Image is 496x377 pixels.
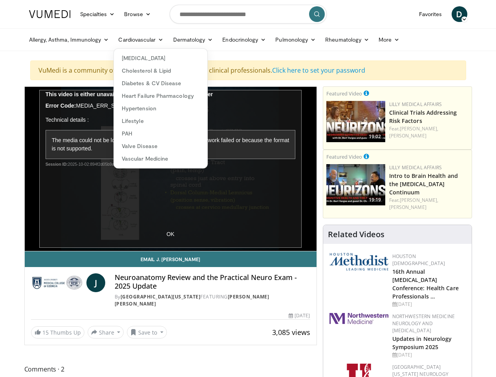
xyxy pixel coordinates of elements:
a: Dermatology [168,32,218,48]
button: Share [88,326,124,339]
div: [DATE] [289,312,310,319]
a: [PERSON_NAME] [389,204,426,210]
h4: Related Videos [328,230,384,239]
a: Endocrinology [218,32,271,48]
a: Allergy, Asthma, Immunology [24,32,114,48]
a: [PERSON_NAME], [400,197,438,203]
div: VuMedi is a community of physicians, dentists, and other clinical professionals. [30,60,466,80]
a: D [452,6,467,22]
a: Browse [119,6,156,22]
span: 15 [42,329,49,336]
a: Pulmonology [271,32,320,48]
a: Valve Disease [114,140,207,152]
a: [PERSON_NAME] [PERSON_NAME] [115,293,269,307]
a: Click here to set your password [272,66,365,75]
div: [DATE] [392,301,465,308]
a: Vascular Medicine [114,152,207,165]
img: a80fd508-2012-49d4-b73e-1d4e93549e78.png.150x105_q85_crop-smart_upscale.jpg [326,164,385,205]
a: 19:19 [326,164,385,205]
a: Clinical Trials Addressing Risk Factors [389,109,457,124]
img: 1541e73f-d457-4c7d-a135-57e066998777.png.150x105_q85_crop-smart_upscale.jpg [326,101,385,142]
a: Specialties [75,6,120,22]
a: Hypertension [114,102,207,115]
small: Featured Video [326,153,362,160]
a: Favorites [414,6,447,22]
a: Cholesterol & Lipid [114,64,207,77]
a: [PERSON_NAME], [400,125,438,132]
a: Houston [DEMOGRAPHIC_DATA] [392,253,445,267]
small: Featured Video [326,90,362,97]
a: Diabetes & CV Disease [114,77,207,90]
span: 3,085 views [272,328,310,337]
span: Comments 2 [24,364,317,374]
img: VuMedi Logo [29,10,71,18]
a: Lilly Medical Affairs [389,101,442,108]
a: [PERSON_NAME] [389,132,426,139]
div: By FEATURING [115,293,310,307]
a: Lilly Medical Affairs [389,164,442,171]
a: Email J. [PERSON_NAME] [25,251,317,267]
a: Intro to Brain Health and the [MEDICAL_DATA] Continuum [389,172,458,196]
video-js: Video Player [25,87,317,251]
div: Feat. [389,197,469,211]
a: Heart Failure Pharmacology [114,90,207,102]
div: [DATE] [392,351,465,359]
a: Rheumatology [320,32,374,48]
img: Medical College of Georgia - Augusta University [31,273,83,292]
a: More [374,32,404,48]
a: Updates in Neurology Symposium 2025 [392,335,452,351]
a: 19:02 [326,101,385,142]
span: 19:02 [366,133,383,140]
a: 16th Annual [MEDICAL_DATA] Conference: Health Care Professionals … [392,268,459,300]
a: Cardiovascular [113,32,168,48]
button: Save to [127,326,167,339]
a: 15 Thumbs Up [31,326,84,339]
a: J [86,273,105,292]
a: [MEDICAL_DATA] [114,52,207,64]
input: Search topics, interventions [170,5,327,24]
a: PAH [114,127,207,140]
a: Northwestern Medicine Neurology and [MEDICAL_DATA] [392,313,455,334]
img: 5e4488cc-e109-4a4e-9fd9-73bb9237ee91.png.150x105_q85_autocrop_double_scale_upscale_version-0.2.png [329,253,388,271]
h4: Neuroanatomy Review and the Practical Neuro Exam - 2025 Update [115,273,310,290]
span: 19:19 [366,196,383,203]
img: 2a462fb6-9365-492a-ac79-3166a6f924d8.png.150x105_q85_autocrop_double_scale_upscale_version-0.2.jpg [329,313,388,324]
a: Lifestyle [114,115,207,127]
a: [GEOGRAPHIC_DATA][US_STATE] [121,293,201,300]
div: Feat. [389,125,469,139]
